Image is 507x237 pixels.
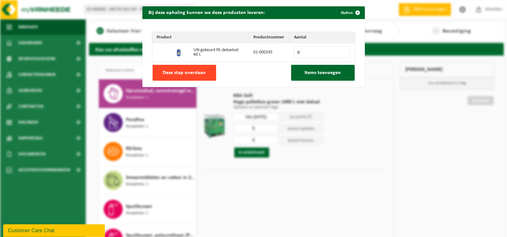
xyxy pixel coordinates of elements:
th: Productnummer [249,32,289,43]
h2: Bij deze ophaling kunnen we deze producten leveren: [142,6,271,18]
td: UN-gekeurd PE-dekselvat 60 L [189,43,249,61]
th: Product [152,32,249,43]
th: Aantal [289,32,355,43]
span: Deze stap overslaan [163,70,206,75]
button: Sluiten [336,6,364,19]
iframe: chat widget [3,223,106,237]
button: Deze stap overslaan [153,65,216,81]
img: 01-000245 [174,47,184,57]
td: 01-000245 [249,43,289,61]
span: Items toevoegen [305,70,341,75]
button: Items toevoegen [291,65,355,81]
